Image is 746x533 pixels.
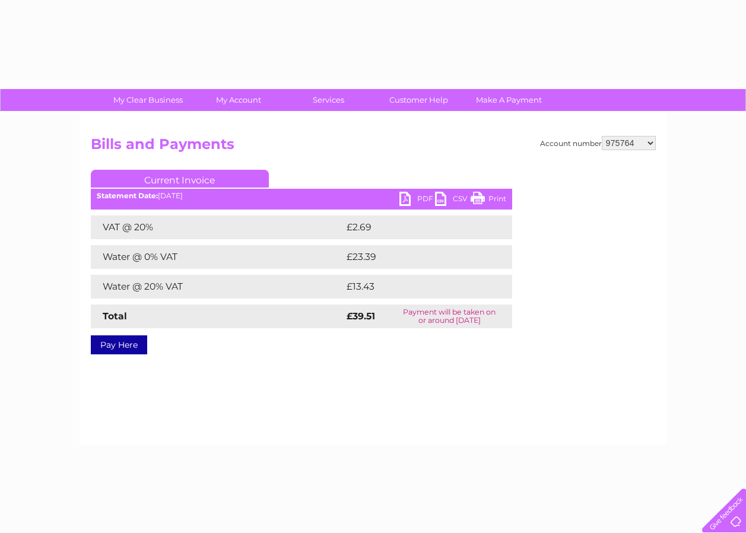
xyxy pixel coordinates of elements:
[344,275,487,299] td: £13.43
[103,310,127,322] strong: Total
[91,136,656,158] h2: Bills and Payments
[435,192,471,209] a: CSV
[347,310,375,322] strong: £39.51
[471,192,506,209] a: Print
[387,304,512,328] td: Payment will be taken on or around [DATE]
[460,89,558,111] a: Make A Payment
[370,89,468,111] a: Customer Help
[189,89,287,111] a: My Account
[91,245,344,269] td: Water @ 0% VAT
[91,275,344,299] td: Water @ 20% VAT
[91,335,147,354] a: Pay Here
[99,89,197,111] a: My Clear Business
[540,136,656,150] div: Account number
[91,170,269,188] a: Current Invoice
[399,192,435,209] a: PDF
[91,215,344,239] td: VAT @ 20%
[344,215,485,239] td: £2.69
[280,89,377,111] a: Services
[344,245,488,269] td: £23.39
[91,192,512,200] div: [DATE]
[97,191,158,200] b: Statement Date:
